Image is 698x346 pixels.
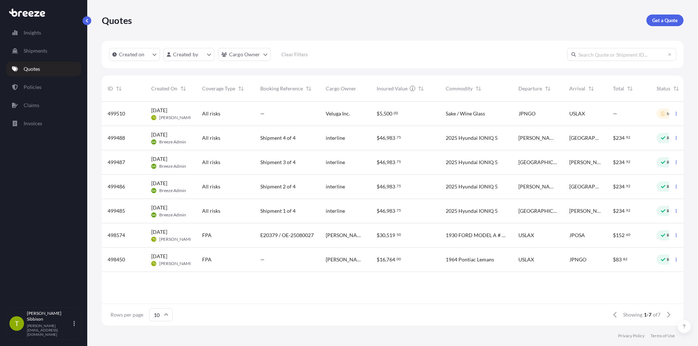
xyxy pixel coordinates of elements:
[377,111,380,116] span: $
[24,65,40,73] p: Quotes
[151,107,167,114] span: [DATE]
[377,233,380,238] span: $
[151,131,167,138] span: [DATE]
[625,160,626,163] span: .
[108,159,125,166] span: 499487
[151,253,167,260] span: [DATE]
[616,257,622,262] span: 83
[159,236,194,242] span: [PERSON_NAME]
[446,110,485,117] span: Sake / Wine Glass
[386,160,395,165] span: 983
[380,111,382,116] span: 5
[24,102,39,109] p: Claims
[653,311,661,318] span: of 7
[380,233,385,238] span: 30
[159,115,194,121] span: [PERSON_NAME]
[397,136,401,139] span: 75
[613,135,616,141] span: $
[24,29,41,36] p: Insights
[616,135,625,141] span: 234
[396,233,396,236] span: .
[446,232,507,239] span: 1930 FORD MODEL A # A3488817
[569,85,585,92] span: Arrival
[646,15,683,26] a: Get a Quote
[569,256,586,263] span: JPNGO
[587,84,595,93] button: Sort
[102,15,132,26] p: Quotes
[380,160,385,165] span: 46
[380,208,385,213] span: 46
[667,159,679,165] p: Ready
[108,232,125,239] span: 498574
[644,311,651,318] span: 1-7
[518,134,558,142] span: [PERSON_NAME]
[380,257,385,262] span: 16
[397,160,401,163] span: 75
[613,110,617,117] span: —
[446,134,498,142] span: 2025 Hyundai IONIQ 5
[6,25,81,40] a: Insights
[446,256,494,263] span: 1964 Pontiac Lemans
[672,84,681,93] button: Sort
[397,233,401,236] span: 50
[569,110,585,117] span: USLAX
[385,208,386,213] span: ,
[159,212,186,218] span: Breeze Admin
[613,160,616,165] span: $
[626,233,630,236] span: 60
[377,135,380,141] span: $
[326,183,345,190] span: interline
[385,160,386,165] span: ,
[115,84,123,93] button: Sort
[27,323,72,337] p: [PERSON_NAME][EMAIL_ADDRESS][DOMAIN_NAME]
[613,208,616,213] span: $
[159,188,186,194] span: Breeze Admin
[108,134,125,142] span: 499488
[386,135,395,141] span: 983
[396,185,396,187] span: .
[626,160,630,163] span: 92
[652,17,678,24] p: Get a Quote
[377,257,380,262] span: $
[6,44,81,58] a: Shipments
[518,110,535,117] span: JPNGO
[119,51,145,58] p: Created on
[397,209,401,212] span: 75
[518,159,558,166] span: [GEOGRAPHIC_DATA]
[380,184,385,189] span: 46
[377,160,380,165] span: $
[667,257,679,262] p: Ready
[260,134,296,142] span: Shipment 4 of 4
[6,116,81,131] a: Invoices
[281,51,308,58] p: Clear Filters
[173,51,198,58] p: Created by
[386,233,395,238] span: 519
[613,233,616,238] span: $
[260,256,265,263] span: —
[667,135,679,141] p: Ready
[24,84,41,91] p: Policies
[151,85,177,92] span: Created On
[667,232,679,238] p: Ready
[625,233,626,236] span: .
[397,258,401,260] span: 00
[518,232,534,239] span: USLAX
[446,85,473,92] span: Commodity
[202,232,212,239] span: FPA
[6,62,81,76] a: Quotes
[518,183,558,190] span: [PERSON_NAME]
[384,111,392,116] span: 500
[108,183,125,190] span: 499486
[650,333,675,339] a: Terms of Use
[260,207,296,215] span: Shipment 1 of 4
[625,209,626,212] span: .
[569,232,585,239] span: JPOSA
[474,84,483,93] button: Sort
[618,333,645,339] p: Privacy Policy
[260,110,265,117] span: —
[616,233,625,238] span: 152
[667,111,686,117] p: In Review
[385,257,386,262] span: ,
